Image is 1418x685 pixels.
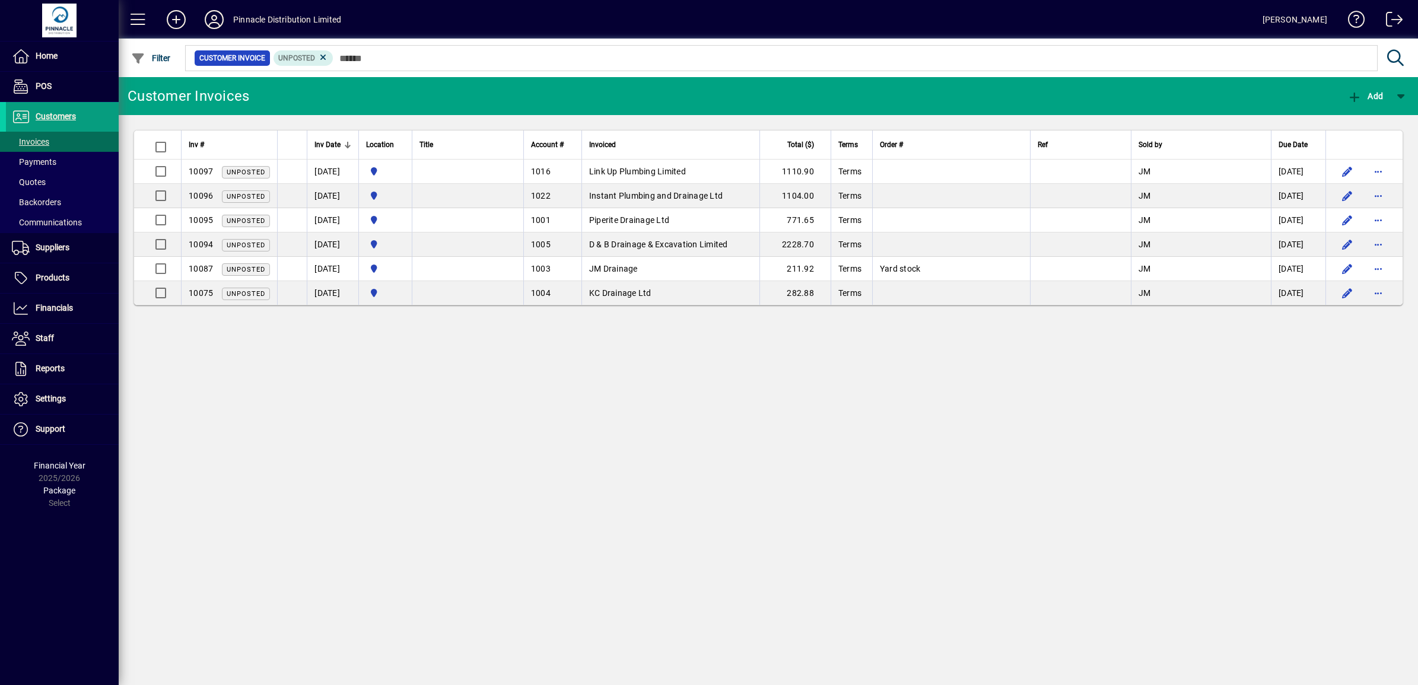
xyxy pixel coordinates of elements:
span: Piperite Drainage Ltd [589,215,669,225]
a: POS [6,72,119,101]
span: 1004 [531,288,551,298]
td: [DATE] [1271,257,1325,281]
td: 2228.70 [759,232,831,257]
a: Invoices [6,132,119,152]
div: Ref [1038,138,1124,151]
span: JM [1139,167,1151,176]
div: [PERSON_NAME] [1263,10,1327,29]
a: Communications [6,212,119,232]
a: Staff [6,324,119,353]
td: [DATE] [307,281,358,305]
span: Inv Date [314,138,341,151]
button: More options [1369,186,1388,205]
span: Unposted [278,54,315,62]
span: Backorders [12,197,61,207]
button: Edit [1338,283,1357,302]
span: Invoices [12,137,49,146]
button: More options [1369,259,1388,278]
span: JM [1139,215,1151,225]
span: 10097 [189,167,213,176]
span: Package [43,486,75,495]
button: Edit [1338,162,1357,181]
td: 211.92 [759,257,831,281]
span: Pinnacle Distribution [366,238,405,251]
span: Pinnacle Distribution [366,262,405,275]
div: Customer Invoices [128,87,249,106]
span: Invoiced [589,138,616,151]
a: Knowledge Base [1339,2,1365,41]
span: KC Drainage Ltd [589,288,651,298]
a: Backorders [6,192,119,212]
span: JM [1139,288,1151,298]
span: 10087 [189,264,213,273]
mat-chip: Customer Invoice Status: Unposted [274,50,333,66]
span: POS [36,81,52,91]
div: Inv # [189,138,270,151]
span: Yard stock [880,264,921,273]
span: Ref [1038,138,1048,151]
span: Inv # [189,138,204,151]
span: Link Up Plumbing Limited [589,167,686,176]
td: [DATE] [307,160,358,184]
td: [DATE] [1271,160,1325,184]
a: Payments [6,152,119,172]
span: Terms [838,264,861,273]
button: More options [1369,162,1388,181]
button: More options [1369,211,1388,230]
a: Quotes [6,172,119,192]
span: Unposted [227,266,265,273]
div: Pinnacle Distribution Limited [233,10,341,29]
button: Filter [128,47,174,69]
span: Settings [36,394,66,403]
span: JM Drainage [589,264,638,273]
span: Terms [838,191,861,200]
button: Add [1344,85,1386,107]
button: More options [1369,283,1388,302]
span: Customers [36,111,76,121]
span: Terms [838,138,858,151]
a: Financials [6,294,119,323]
span: Suppliers [36,243,69,252]
a: Support [6,415,119,444]
span: JM [1139,191,1151,200]
a: Reports [6,354,119,384]
div: Invoiced [589,138,752,151]
div: Title [419,138,516,151]
span: Due Date [1279,138,1308,151]
td: [DATE] [1271,232,1325,257]
button: Edit [1338,259,1357,278]
span: JM [1139,240,1151,249]
span: Add [1347,91,1383,101]
span: Total ($) [787,138,814,151]
span: Pinnacle Distribution [366,189,405,202]
td: [DATE] [307,184,358,208]
div: Account # [531,138,574,151]
div: Total ($) [767,138,825,151]
span: Order # [880,138,903,151]
td: [DATE] [1271,281,1325,305]
span: Customer Invoice [199,52,265,64]
span: Financials [36,303,73,313]
a: Suppliers [6,233,119,263]
a: Logout [1377,2,1403,41]
span: Title [419,138,433,151]
a: Products [6,263,119,293]
a: Settings [6,384,119,414]
span: Sold by [1139,138,1162,151]
span: Location [366,138,394,151]
button: Add [157,9,195,30]
span: Pinnacle Distribution [366,165,405,178]
td: [DATE] [307,232,358,257]
td: [DATE] [1271,184,1325,208]
td: 282.88 [759,281,831,305]
span: Terms [838,288,861,298]
span: 10095 [189,215,213,225]
span: D & B Drainage & Excavation Limited [589,240,728,249]
span: 1022 [531,191,551,200]
span: 1001 [531,215,551,225]
span: 1016 [531,167,551,176]
span: 1005 [531,240,551,249]
span: Unposted [227,193,265,200]
span: Communications [12,218,82,227]
span: 10075 [189,288,213,298]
